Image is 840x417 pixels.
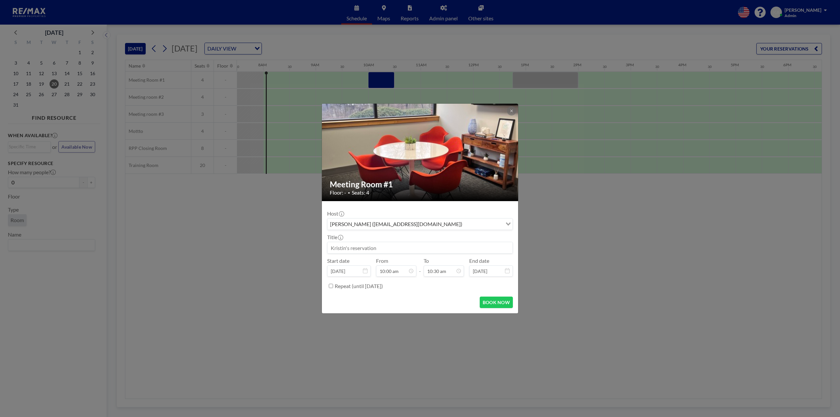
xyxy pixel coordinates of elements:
[352,189,369,196] span: Seats: 4
[424,258,429,264] label: To
[327,210,344,217] label: Host
[327,258,349,264] label: Start date
[330,179,511,189] h2: Meeting Room #1
[327,219,513,230] div: Search for option
[327,234,343,240] label: Title
[322,21,519,284] img: 537.jpg
[327,242,513,253] input: Kristin's reservation
[480,297,513,308] button: BOOK NOW
[335,283,383,289] label: Repeat (until [DATE])
[348,190,350,195] span: •
[469,258,489,264] label: End date
[329,220,464,228] span: [PERSON_NAME] ([EMAIL_ADDRESS][DOMAIN_NAME])
[376,258,388,264] label: From
[464,220,502,228] input: Search for option
[419,260,421,274] span: -
[330,189,346,196] span: Floor: -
